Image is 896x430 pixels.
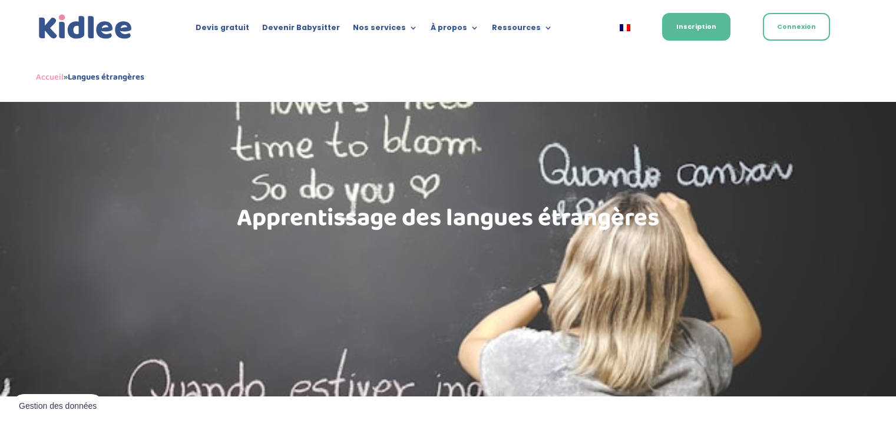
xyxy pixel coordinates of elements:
strong: Langues étrangères [68,70,144,84]
span: » [36,70,144,84]
a: Devenir Babysitter [262,24,340,37]
a: Inscription [662,13,730,41]
a: Connexion [763,13,830,41]
button: Gestion des données [12,394,104,419]
a: Nos services [353,24,418,37]
a: À propos [431,24,479,37]
a: Devis gratuit [196,24,249,37]
img: Français [620,24,630,31]
img: logo_kidlee_bleu [36,12,135,42]
a: Ressources [492,24,553,37]
h1: Apprentissage des langues étrangères [130,206,766,237]
span: Gestion des données [19,401,97,412]
a: Accueil [36,70,64,84]
a: Kidlee Logo [36,12,135,42]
